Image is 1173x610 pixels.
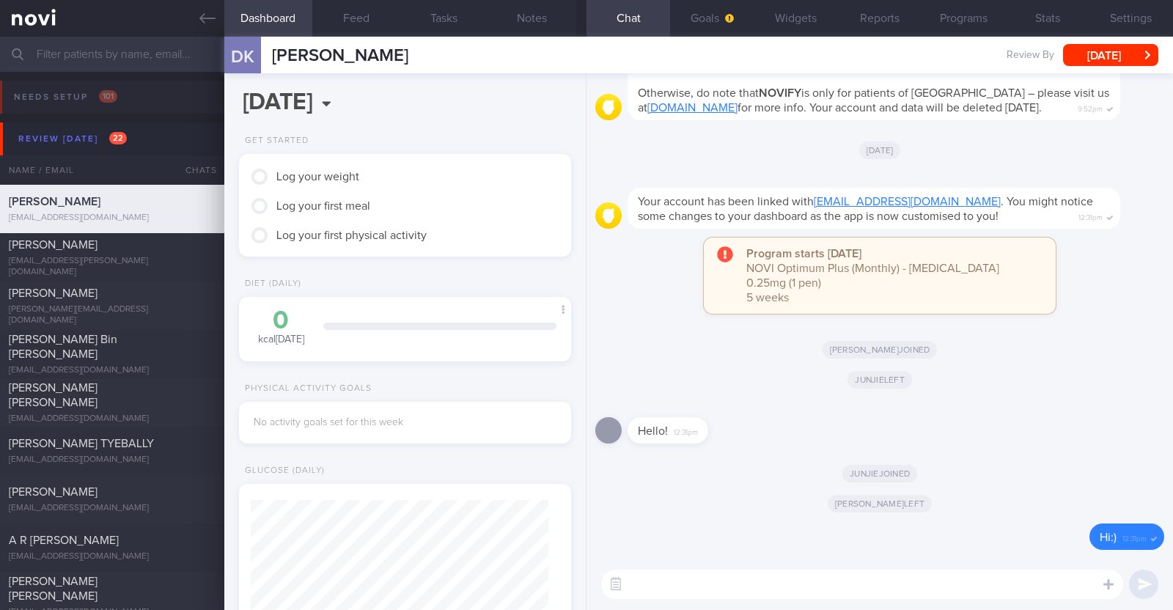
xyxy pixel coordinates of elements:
span: A R [PERSON_NAME] [9,534,119,546]
a: [EMAIL_ADDRESS][DOMAIN_NAME] [814,196,1001,207]
div: [EMAIL_ADDRESS][DOMAIN_NAME] [9,503,216,514]
span: 12:31pm [674,424,698,438]
div: kcal [DATE] [254,308,309,347]
span: 22 [109,132,127,144]
span: [PERSON_NAME] [9,196,100,207]
span: [PERSON_NAME] [PERSON_NAME] [9,576,98,602]
span: Hi:) [1100,532,1117,543]
span: Otherwise, do note that is only for patients of [GEOGRAPHIC_DATA] – please visit us at for more i... [638,87,1109,114]
span: [PERSON_NAME] [9,486,98,498]
div: [EMAIL_ADDRESS][DOMAIN_NAME] [9,414,216,425]
div: [EMAIL_ADDRESS][PERSON_NAME][DOMAIN_NAME] [9,256,216,278]
span: 9:52pm [1078,100,1103,114]
strong: Program starts [DATE] [746,248,861,260]
span: 12:31pm [1078,209,1103,223]
div: Get Started [239,136,309,147]
div: [EMAIL_ADDRESS][DOMAIN_NAME] [9,551,216,562]
div: [EMAIL_ADDRESS][DOMAIN_NAME] [9,365,216,376]
div: [EMAIL_ADDRESS][DOMAIN_NAME] [9,213,216,224]
div: Diet (Daily) [239,279,301,290]
span: 5 weeks [746,292,789,304]
span: [PERSON_NAME] [9,287,98,299]
span: [PERSON_NAME] [272,47,408,65]
div: Needs setup [10,87,121,107]
strong: NOVIFY [759,87,801,99]
div: Review [DATE] [15,129,130,149]
span: [PERSON_NAME] TYEBALLY [9,438,154,449]
span: [PERSON_NAME] Bin [PERSON_NAME] [9,334,117,360]
div: [PERSON_NAME][EMAIL_ADDRESS][DOMAIN_NAME] [9,304,216,326]
div: Physical Activity Goals [239,383,372,394]
span: Hello! [638,425,668,437]
span: [PERSON_NAME] [9,239,98,251]
span: NOVI Optimum Plus (Monthly) - [MEDICAL_DATA] 0.25mg (1 pen) [746,262,999,289]
div: [EMAIL_ADDRESS][DOMAIN_NAME] [9,455,216,466]
span: [PERSON_NAME] [PERSON_NAME] [9,382,98,408]
span: 101 [99,90,117,103]
a: [DOMAIN_NAME] [647,102,738,114]
div: Chats [166,155,224,185]
span: Review By [1007,49,1054,62]
div: DK [215,28,270,84]
span: [DATE] [859,142,901,159]
span: Your account has been linked with . You might notice some changes to your dashboard as the app is... [638,196,1093,222]
span: [PERSON_NAME] joined [823,341,938,359]
div: No activity goals set for this week [254,416,556,430]
div: 0 [254,308,309,334]
div: Glucose (Daily) [239,466,325,477]
span: 12:31pm [1122,530,1147,544]
span: Junjie joined [842,465,917,482]
button: [DATE] [1063,44,1158,66]
span: [PERSON_NAME] left [828,495,932,512]
span: Junjie left [847,371,912,389]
